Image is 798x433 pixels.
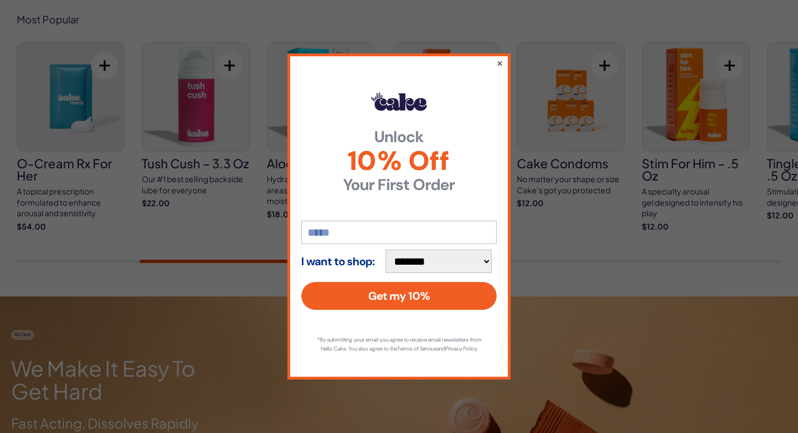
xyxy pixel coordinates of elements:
button: Get my 10% [301,282,497,310]
strong: Your First Order [301,177,497,193]
img: Hello Cake [371,93,427,110]
strong: I want to shop: [301,255,375,267]
button: × [496,56,503,70]
p: *By submitting your email you agree to receive email newsletters from Hello Cake. You also agree ... [313,335,485,353]
a: Terms of Service [397,345,436,352]
strong: Unlock [301,129,497,145]
a: Privacy Policy [445,345,477,352]
span: 10% Off [301,148,497,174]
